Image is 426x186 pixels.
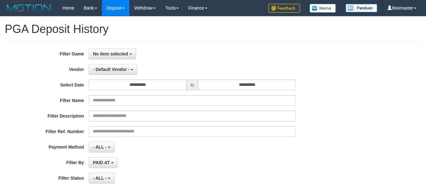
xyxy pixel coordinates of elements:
[5,23,421,35] h1: PGA Deposit History
[93,67,129,72] span: - Default Vendor -
[89,64,137,75] button: - Default Vendor -
[93,144,107,150] span: - ALL -
[89,157,117,168] button: PAID AT
[5,3,53,13] img: MOTION_logo.png
[186,80,198,90] span: to
[93,176,107,181] span: - ALL -
[89,48,136,59] button: No item selected
[89,173,114,183] button: - ALL -
[310,4,336,13] img: Button%20Memo.svg
[93,51,128,56] span: No item selected
[268,4,300,13] img: Feedback.jpg
[346,4,377,12] img: panduan.png
[93,160,110,165] span: PAID AT
[89,142,114,152] button: - ALL -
